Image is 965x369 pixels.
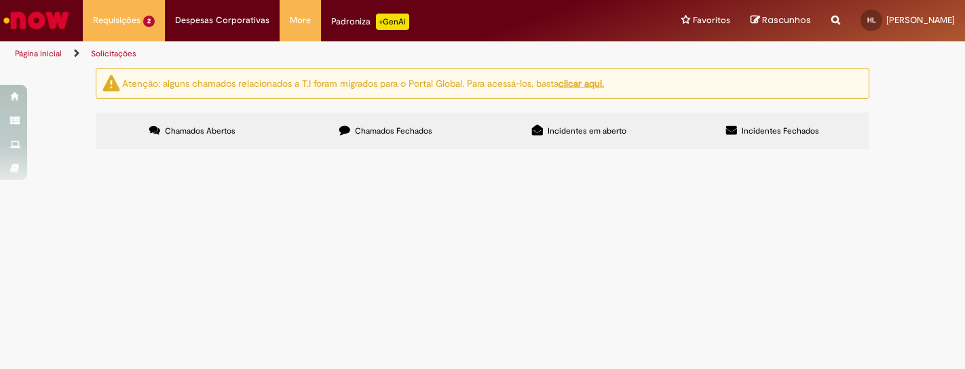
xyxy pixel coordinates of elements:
a: Página inicial [15,48,62,59]
span: Requisições [93,14,140,27]
ul: Trilhas de página [10,41,633,66]
span: Favoritos [693,14,730,27]
div: Padroniza [331,14,409,30]
span: Chamados Abertos [165,125,235,136]
a: Rascunhos [751,14,811,27]
span: [PERSON_NAME] [886,14,955,26]
span: More [290,14,311,27]
span: Incidentes Fechados [742,125,819,136]
span: 2 [143,16,155,27]
span: Rascunhos [762,14,811,26]
span: Despesas Corporativas [175,14,269,27]
span: Chamados Fechados [355,125,432,136]
ng-bind-html: Atenção: alguns chamados relacionados a T.I foram migrados para o Portal Global. Para acessá-los,... [122,77,604,89]
img: ServiceNow [1,7,71,34]
span: Incidentes em aberto [548,125,626,136]
span: HL [867,16,876,24]
a: Solicitações [91,48,136,59]
a: clicar aqui. [559,77,604,89]
p: +GenAi [376,14,409,30]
